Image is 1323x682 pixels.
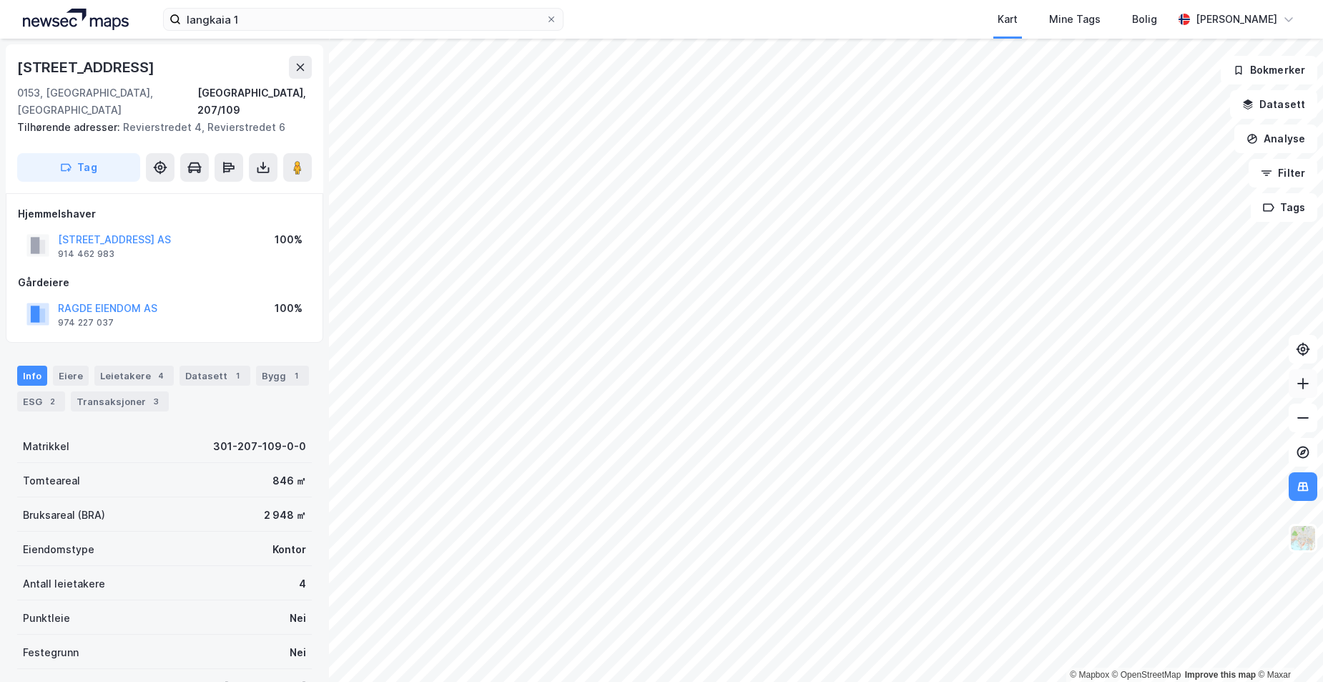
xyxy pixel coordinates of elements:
[230,369,245,383] div: 1
[264,507,306,524] div: 2 948 ㎡
[1049,11,1101,28] div: Mine Tags
[179,366,250,386] div: Datasett
[1249,159,1317,187] button: Filter
[23,610,70,627] div: Punktleie
[290,644,306,661] div: Nei
[1230,90,1317,119] button: Datasett
[23,438,69,455] div: Matrikkel
[45,394,59,409] div: 2
[1196,11,1277,28] div: [PERSON_NAME]
[1112,670,1181,680] a: OpenStreetMap
[197,84,312,119] div: [GEOGRAPHIC_DATA], 207/109
[17,391,65,411] div: ESG
[23,472,80,489] div: Tomteareal
[17,119,300,136] div: Revierstredet 4, Revierstredet 6
[23,644,79,661] div: Festegrunn
[17,366,47,386] div: Info
[154,369,168,383] div: 4
[290,610,306,627] div: Nei
[94,366,174,386] div: Leietakere
[272,541,306,558] div: Kontor
[1251,193,1317,222] button: Tags
[1132,11,1157,28] div: Bolig
[18,205,311,223] div: Hjemmelshaver
[17,84,197,119] div: 0153, [GEOGRAPHIC_DATA], [GEOGRAPHIC_DATA]
[149,394,163,409] div: 3
[272,472,306,489] div: 846 ㎡
[17,56,157,79] div: [STREET_ADDRESS]
[1289,525,1317,552] img: Z
[58,248,114,260] div: 914 462 983
[1234,125,1317,153] button: Analyse
[213,438,306,455] div: 301-207-109-0-0
[58,317,114,328] div: 974 227 037
[998,11,1018,28] div: Kart
[275,231,303,248] div: 100%
[18,274,311,291] div: Gårdeiere
[275,300,303,317] div: 100%
[53,366,89,386] div: Eiere
[181,9,546,30] input: Søk på adresse, matrikkel, gårdeiere, leietakere eller personer
[23,575,105,593] div: Antall leietakere
[17,121,123,133] span: Tilhørende adresser:
[23,507,105,524] div: Bruksareal (BRA)
[71,391,169,411] div: Transaksjoner
[1070,670,1109,680] a: Mapbox
[1251,613,1323,682] iframe: Chat Widget
[23,541,94,558] div: Eiendomstype
[1185,670,1256,680] a: Improve this map
[17,153,140,182] button: Tag
[1221,56,1317,84] button: Bokmerker
[256,366,309,386] div: Bygg
[23,9,129,30] img: logo.a4113a55bc3d86da70a041830d287a7e.svg
[299,575,306,593] div: 4
[289,369,303,383] div: 1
